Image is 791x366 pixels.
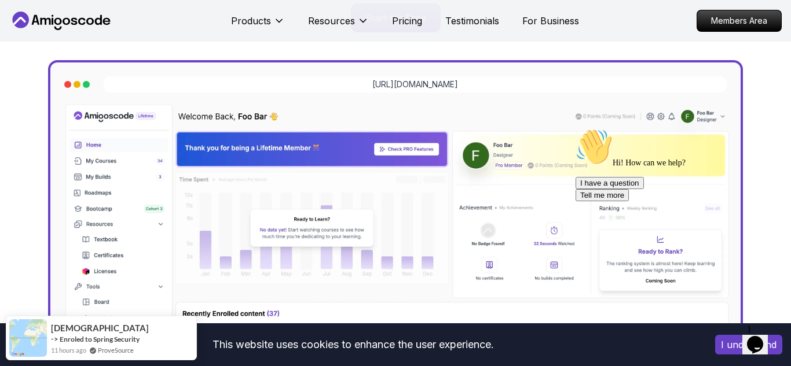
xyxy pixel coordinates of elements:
a: Enroled to Spring Security [60,335,140,343]
iframe: chat widget [742,320,779,354]
img: :wave: [5,5,42,42]
a: ProveSource [98,345,134,355]
button: I have a question [5,53,73,65]
button: Products [231,14,285,37]
button: Tell me more [5,65,58,77]
span: -> [51,334,58,343]
div: 👋Hi! How can we help?I have a questionTell me more [5,5,213,77]
a: Pricing [392,14,422,28]
p: Products [231,14,271,28]
button: Accept cookies [715,335,782,354]
p: Resources [308,14,355,28]
button: Resources [308,14,369,37]
span: 11 hours ago [51,345,86,355]
p: Members Area [697,10,781,31]
div: This website uses cookies to enhance the user experience. [9,332,698,357]
a: For Business [522,14,579,28]
iframe: chat widget [571,124,779,314]
img: provesource social proof notification image [9,319,47,357]
a: Members Area [697,10,782,32]
span: Hi! How can we help? [5,35,115,43]
a: Testimonials [445,14,499,28]
a: [URL][DOMAIN_NAME] [372,79,458,90]
span: [DEMOGRAPHIC_DATA] [51,323,144,333]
